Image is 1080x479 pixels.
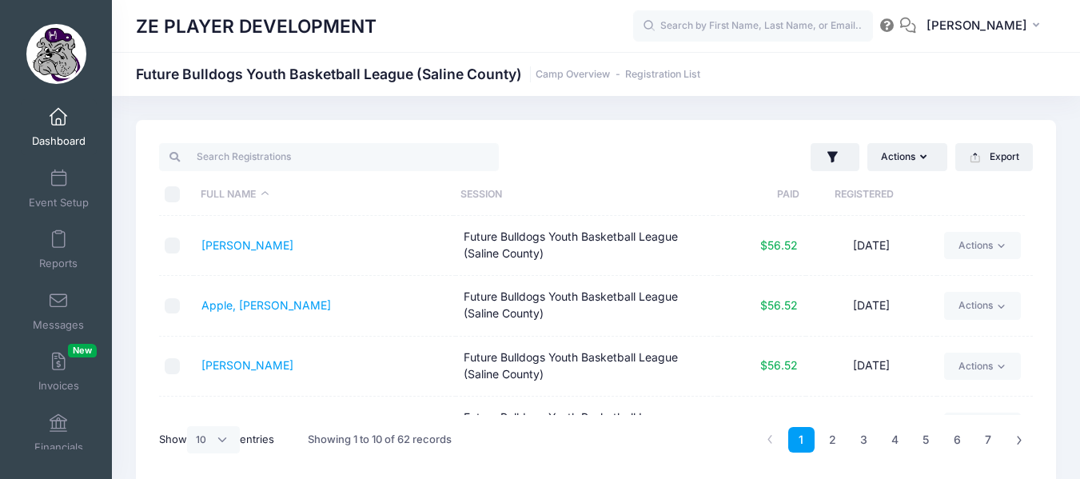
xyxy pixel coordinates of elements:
span: Dashboard [32,135,86,149]
th: Registered: activate to sort column ascending [799,174,930,216]
a: 3 [851,427,877,453]
span: [PERSON_NAME] [927,17,1027,34]
a: Camp Overview [536,69,610,81]
th: Session: activate to sort column ascending [453,174,713,216]
span: $56.52 [760,238,798,252]
th: Paid: activate to sort column ascending [713,174,799,216]
span: Invoices [38,380,79,393]
a: Dashboard [21,99,97,155]
td: Future Bulldogs Youth Basketball League (Saline County) [456,276,718,336]
a: Actions [944,292,1020,319]
span: Financials [34,441,83,454]
button: [PERSON_NAME] [916,8,1056,45]
a: Event Setup [21,161,97,217]
a: 2 [819,427,846,453]
td: [DATE] [806,397,937,457]
a: [PERSON_NAME] [201,358,293,372]
span: New [68,344,97,357]
a: Actions [944,413,1020,440]
input: Search Registrations [159,143,499,170]
label: Show entries [159,426,274,453]
th: Full Name: activate to sort column descending [193,174,453,216]
div: Showing 1 to 10 of 62 records [308,421,452,458]
td: Future Bulldogs Youth Basketball League (Saline County) [456,216,718,276]
button: Actions [867,143,947,170]
td: [DATE] [806,216,937,276]
a: Messages [21,283,97,339]
td: [DATE] [806,276,937,336]
span: Messages [33,318,84,332]
a: 4 [882,427,908,453]
button: Export [955,143,1033,170]
td: Future Bulldogs Youth Basketball League (Saline County) [456,397,718,457]
a: Apple, [PERSON_NAME] [201,298,331,312]
h1: Future Bulldogs Youth Basketball League (Saline County) [136,66,700,82]
h1: ZE PLAYER DEVELOPMENT [136,8,377,45]
a: Actions [944,232,1020,259]
span: Event Setup [29,196,89,210]
a: Reports [21,222,97,277]
a: 6 [944,427,970,453]
a: 1 [788,427,815,453]
a: 5 [913,427,939,453]
input: Search by First Name, Last Name, or Email... [633,10,873,42]
a: 7 [975,427,1002,453]
span: $56.52 [760,358,798,372]
td: Future Bulldogs Youth Basketball League (Saline County) [456,337,718,397]
img: ZE PLAYER DEVELOPMENT [26,24,86,84]
td: [DATE] [806,337,937,397]
a: Financials [21,405,97,461]
span: $56.52 [760,298,798,312]
select: Showentries [187,426,240,453]
span: Reports [39,257,78,271]
a: InvoicesNew [21,344,97,400]
a: [PERSON_NAME] [201,238,293,252]
a: Actions [944,353,1020,380]
a: Registration List [625,69,700,81]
